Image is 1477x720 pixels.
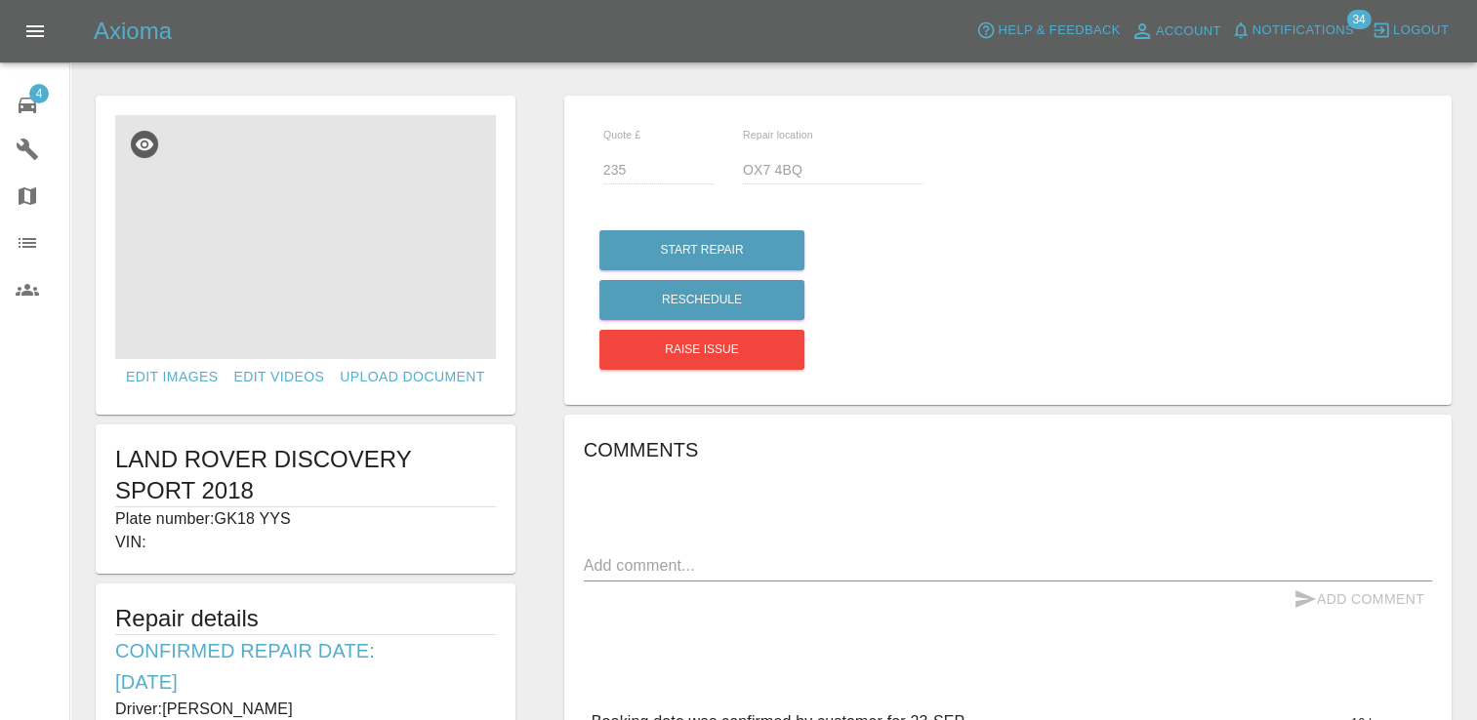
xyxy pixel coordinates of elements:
[332,359,492,395] a: Upload Document
[29,84,49,103] span: 4
[1367,16,1454,46] button: Logout
[1226,16,1359,46] button: Notifications
[1252,20,1354,42] span: Notifications
[115,507,496,531] p: Plate number: GK18 YYS
[115,635,496,698] h6: Confirmed Repair Date: [DATE]
[115,531,496,554] p: VIN:
[599,280,804,320] button: Reschedule
[971,16,1125,46] button: Help & Feedback
[599,230,804,270] button: Start Repair
[12,8,59,55] button: Open drawer
[226,359,332,395] a: Edit Videos
[743,129,813,140] span: Repair location
[1156,20,1221,43] span: Account
[1346,10,1371,29] span: 34
[1393,20,1449,42] span: Logout
[115,444,496,506] h1: LAND ROVER DISCOVERY SPORT 2018
[118,359,226,395] a: Edit Images
[584,434,1432,465] h6: Comments
[115,115,496,359] img: fa44e299-93dc-4917-bb15-3a34c73c2153
[94,16,172,47] h5: Axioma
[115,603,496,634] h5: Repair details
[603,129,640,140] span: Quote £
[599,330,804,370] button: Raise issue
[1126,16,1226,47] a: Account
[998,20,1120,42] span: Help & Feedback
